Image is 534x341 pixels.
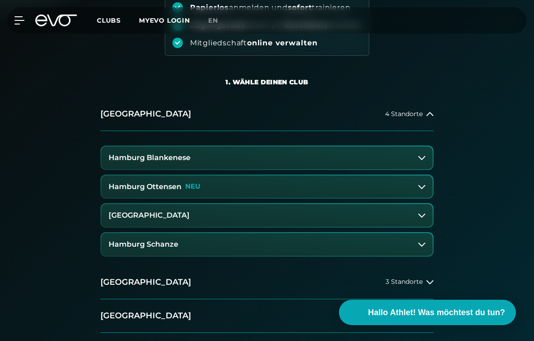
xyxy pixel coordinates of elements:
[225,78,308,87] div: 1. Wähle deinen Club
[368,307,505,319] span: Hallo Athlet! Was möchtest du tun?
[386,278,423,285] span: 3 Standorte
[208,16,218,24] span: en
[208,15,229,26] a: en
[101,233,433,256] button: Hamburg Schanze
[101,146,433,169] button: Hamburg Blankenese
[190,38,318,48] div: Mitgliedschaft
[97,16,139,24] a: Clubs
[100,108,191,120] h2: [GEOGRAPHIC_DATA]
[100,277,191,288] h2: [GEOGRAPHIC_DATA]
[101,204,433,227] button: [GEOGRAPHIC_DATA]
[101,175,433,198] button: Hamburg OttensenNEU
[109,240,178,248] h3: Hamburg Schanze
[100,310,191,322] h2: [GEOGRAPHIC_DATA]
[109,154,191,162] h3: Hamburg Blankenese
[100,266,434,299] button: [GEOGRAPHIC_DATA]3 Standorte
[97,16,121,24] span: Clubs
[100,97,434,131] button: [GEOGRAPHIC_DATA]4 Standorte
[109,183,181,191] h3: Hamburg Ottensen
[139,16,190,24] a: MYEVO LOGIN
[339,300,516,325] button: Hallo Athlet! Was möchtest du tun?
[385,111,423,117] span: 4 Standorte
[100,299,434,333] button: [GEOGRAPHIC_DATA]2 Standorte
[185,183,200,190] p: NEU
[247,39,318,47] strong: online verwalten
[109,211,190,219] h3: [GEOGRAPHIC_DATA]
